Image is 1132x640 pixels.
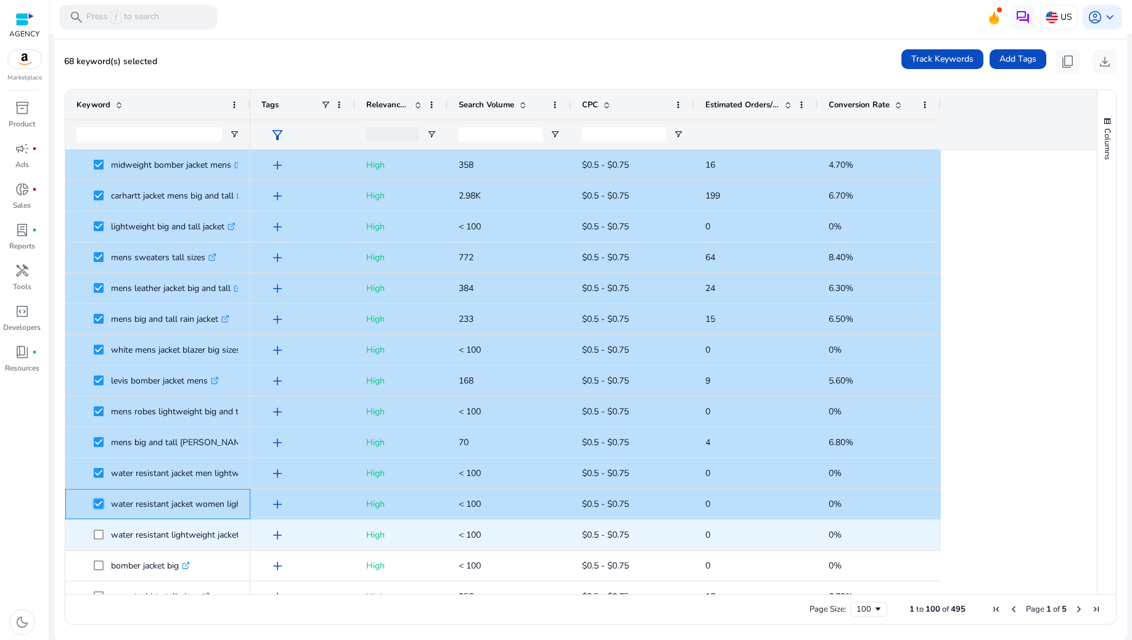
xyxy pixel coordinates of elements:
[111,245,216,270] p: mens sweaters tall sizes
[270,343,285,358] span: add
[261,99,279,110] span: Tags
[366,430,437,455] p: High
[582,467,629,479] span: $0.5 - $0.75
[459,99,514,110] span: Search Volume
[582,282,629,294] span: $0.5 - $0.75
[705,282,715,294] span: 24
[270,158,285,173] span: add
[856,604,873,615] div: 100
[7,73,42,83] p: Marketplace
[705,375,710,387] span: 9
[942,604,949,615] span: of
[366,368,437,393] p: High
[15,159,29,170] p: Ads
[1046,604,1051,615] span: 1
[1091,604,1101,614] div: Last Page
[829,375,853,387] span: 5.60%
[270,466,285,481] span: add
[999,52,1036,65] span: Add Tags
[366,491,437,517] p: High
[366,183,437,208] p: High
[270,128,285,142] span: filter_alt
[582,591,629,602] span: $0.5 - $0.75
[459,498,481,510] span: < 100
[366,306,437,332] p: High
[111,553,190,578] p: bomber jacket big
[459,221,481,232] span: < 100
[705,560,710,572] span: 0
[909,604,914,615] span: 1
[829,467,842,479] span: 0%
[829,529,842,541] span: 0%
[15,615,30,630] span: dark_mode
[32,228,37,232] span: fiber_manual_record
[705,467,710,479] span: 0
[829,221,842,232] span: 0%
[366,461,437,486] p: High
[15,223,30,237] span: lab_profile
[5,363,39,374] p: Resources
[366,276,437,301] p: High
[829,591,853,602] span: 6.70%
[15,304,30,319] span: code_blocks
[705,344,710,356] span: 0
[111,368,219,393] p: levis bomber jacket mens
[270,589,285,604] span: add
[459,127,543,142] input: Search Volume Filter Input
[705,159,715,171] span: 16
[270,189,285,203] span: add
[32,187,37,192] span: fiber_manual_record
[270,497,285,512] span: add
[829,313,853,325] span: 6.50%
[1062,604,1067,615] span: 5
[270,528,285,543] span: add
[1056,49,1080,74] button: content_copy
[705,498,710,510] span: 0
[111,399,259,424] p: mens robes lightweight big and tall
[366,522,437,548] p: High
[550,129,560,139] button: Open Filter Menu
[15,101,30,115] span: inventory_2
[270,374,285,388] span: add
[1097,54,1112,69] span: download
[9,118,35,129] p: Product
[582,375,629,387] span: $0.5 - $0.75
[673,129,683,139] button: Open Filter Menu
[459,313,474,325] span: 233
[705,221,710,232] span: 0
[916,604,924,615] span: to
[86,10,159,24] p: Press to search
[582,437,629,448] span: $0.5 - $0.75
[705,437,710,448] span: 4
[76,127,222,142] input: Keyword Filter Input
[366,399,437,424] p: High
[459,529,481,541] span: < 100
[270,281,285,296] span: add
[13,281,31,292] p: Tools
[111,522,269,548] p: water resistant lightweight jacket men
[111,214,236,239] p: lightweight big and tall jacket
[829,159,853,171] span: 4.70%
[829,190,853,202] span: 6.70%
[459,375,474,387] span: 168
[705,406,710,417] span: 0
[111,152,242,178] p: midweight bomber jacket mens
[582,313,629,325] span: $0.5 - $0.75
[990,49,1046,69] button: Add Tags
[111,337,252,363] p: white mens jacket blazer big sizes
[111,306,229,332] p: mens big and tall rain jacket
[1088,10,1102,25] span: account_circle
[8,50,41,68] img: amazon.svg
[829,252,853,263] span: 8.40%
[366,214,437,239] p: High
[705,529,710,541] span: 0
[582,406,629,417] span: $0.5 - $0.75
[1046,11,1058,23] img: us.svg
[582,159,629,171] span: $0.5 - $0.75
[1074,604,1084,614] div: Next Page
[459,252,474,263] span: 772
[582,127,666,142] input: CPC Filter Input
[582,190,629,202] span: $0.5 - $0.75
[991,604,1001,614] div: First Page
[850,602,887,617] div: Page Size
